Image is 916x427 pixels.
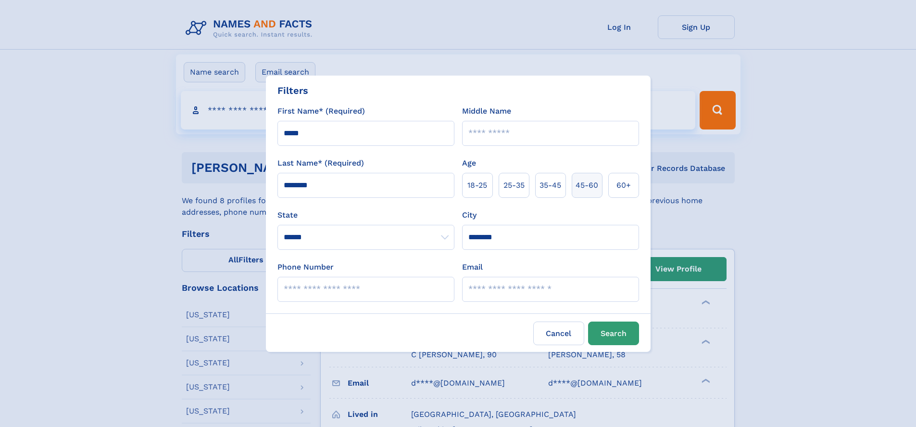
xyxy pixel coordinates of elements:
label: Last Name* (Required) [277,157,364,169]
span: 35‑45 [540,180,561,191]
label: Age [462,157,476,169]
label: State [277,209,454,221]
label: City [462,209,477,221]
div: Filters [277,83,308,98]
span: 18‑25 [467,180,487,191]
span: 45‑60 [576,180,598,191]
label: Email [462,261,483,273]
span: 25‑35 [503,180,525,191]
span: 60+ [616,180,631,191]
label: First Name* (Required) [277,105,365,117]
label: Middle Name [462,105,511,117]
label: Phone Number [277,261,334,273]
label: Cancel [533,322,584,345]
button: Search [588,322,639,345]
